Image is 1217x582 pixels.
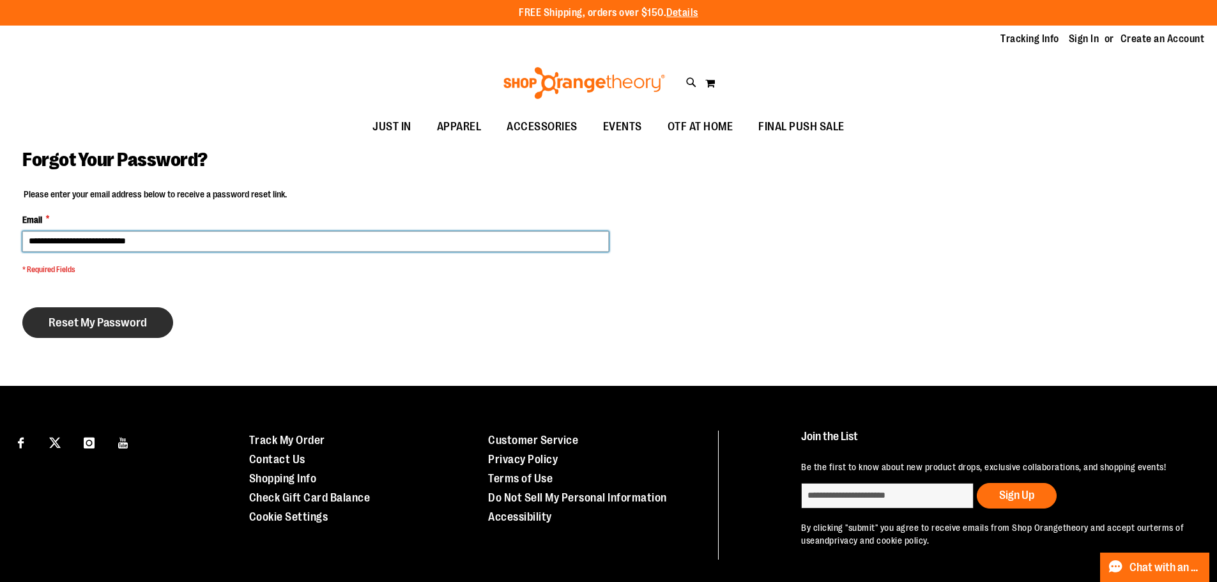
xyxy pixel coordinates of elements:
span: FINAL PUSH SALE [758,112,845,141]
span: Reset My Password [49,316,147,330]
span: JUST IN [372,112,411,141]
a: ACCESSORIES [494,112,590,142]
a: Shopping Info [249,472,317,485]
a: Check Gift Card Balance [249,491,371,504]
button: Sign Up [977,483,1057,509]
a: EVENTS [590,112,655,142]
a: Visit our Youtube page [112,431,135,453]
button: Reset My Password [22,307,173,338]
a: APPAREL [424,112,494,142]
a: Track My Order [249,434,325,447]
span: OTF AT HOME [668,112,733,141]
span: EVENTS [603,112,642,141]
a: Customer Service [488,434,578,447]
p: Be the first to know about new product drops, exclusive collaborations, and shopping events! [801,461,1188,473]
a: privacy and cookie policy. [829,535,929,546]
p: FREE Shipping, orders over $150. [519,6,698,20]
a: FINAL PUSH SALE [746,112,857,142]
span: Forgot Your Password? [22,149,208,171]
span: * Required Fields [22,264,609,275]
a: terms of use [801,523,1184,546]
a: Details [666,7,698,19]
h4: Join the List [801,431,1188,454]
a: Visit our Facebook page [10,431,32,453]
legend: Please enter your email address below to receive a password reset link. [22,188,288,201]
a: JUST IN [360,112,424,142]
a: Sign In [1069,32,1099,46]
a: Do Not Sell My Personal Information [488,491,667,504]
span: Email [22,213,42,226]
input: enter email [801,483,974,509]
button: Chat with an Expert [1100,553,1210,582]
a: Accessibility [488,510,552,523]
a: OTF AT HOME [655,112,746,142]
img: Twitter [49,437,61,448]
a: Cookie Settings [249,510,328,523]
a: Terms of Use [488,472,553,485]
a: Tracking Info [1000,32,1059,46]
a: Contact Us [249,453,305,466]
img: Shop Orangetheory [501,67,667,99]
a: Visit our Instagram page [78,431,100,453]
span: Chat with an Expert [1129,562,1202,574]
span: APPAREL [437,112,482,141]
span: ACCESSORIES [507,112,578,141]
span: Sign Up [999,489,1034,502]
a: Visit our X page [44,431,66,453]
a: Privacy Policy [488,453,558,466]
p: By clicking "submit" you agree to receive emails from Shop Orangetheory and accept our and [801,521,1188,547]
a: Create an Account [1121,32,1205,46]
